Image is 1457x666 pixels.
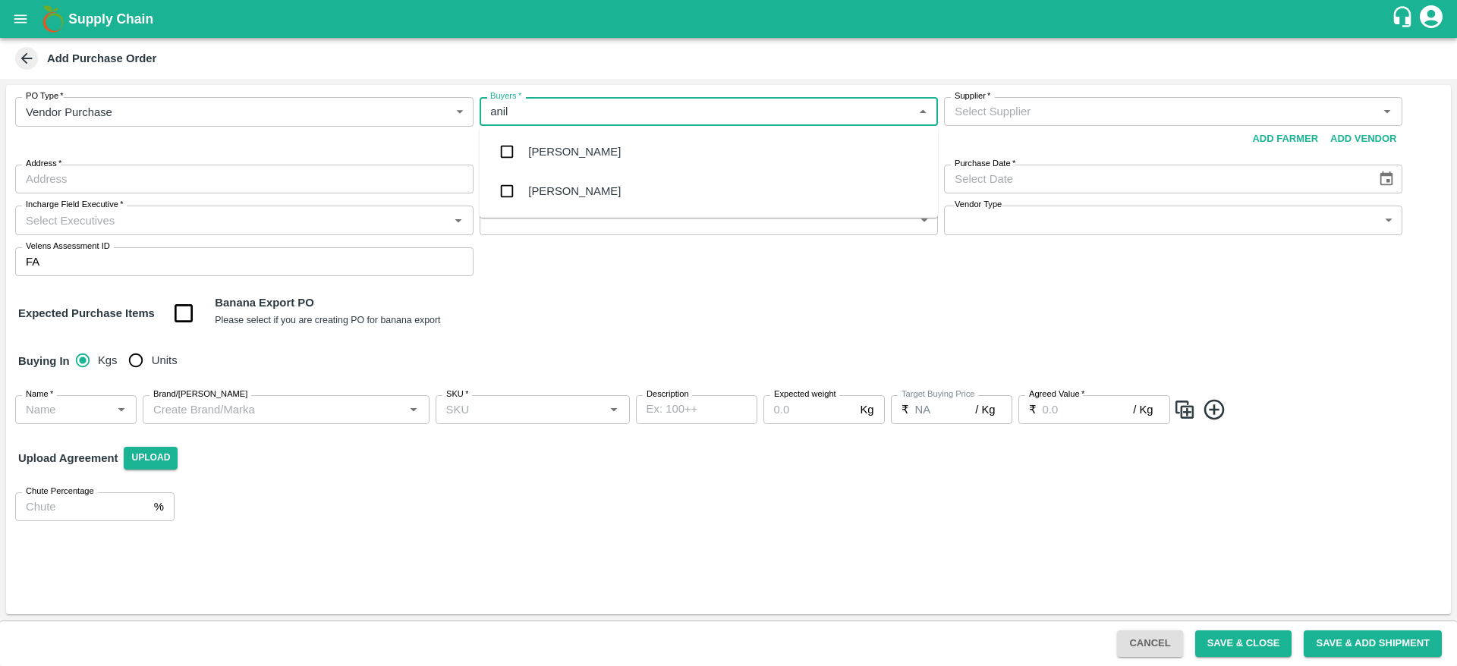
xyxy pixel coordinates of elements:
input: Select Supplier [949,102,1373,121]
p: Kg [860,401,873,418]
button: Close [913,102,933,121]
label: Incharge Field Executive [26,199,123,211]
a: Supply Chain [68,8,1391,30]
label: Buyers [490,90,521,102]
div: [PERSON_NAME] [528,183,621,199]
p: ₹ [902,401,909,418]
img: CloneIcon [1173,397,1196,423]
label: Expected weight [774,388,836,401]
p: FA [26,253,39,270]
button: Choose date [1372,165,1401,193]
input: 0.0 [763,395,854,424]
button: Save & Add Shipment [1304,630,1442,657]
p: / Kg [1133,401,1153,418]
input: Select Date [944,165,1366,193]
label: Supplier [955,90,990,102]
input: Address [15,165,474,193]
div: customer-support [1391,5,1418,33]
button: Add Vendor [1324,126,1402,152]
h6: Buying In [12,345,76,377]
input: Create Brand/Marka [147,400,400,419]
button: Open [404,400,423,419]
button: Save & Close [1195,630,1292,657]
button: open drawer [3,2,38,36]
b: Supply Chain [68,11,153,27]
span: Units [152,352,178,369]
input: Chute [15,492,148,521]
small: Please select if you are creating PO for banana export [215,315,440,325]
label: Velens Assessment ID [26,240,110,253]
label: Brand/[PERSON_NAME] [153,388,247,401]
div: buying_in [76,345,190,375]
label: Agreed Value [1029,388,1084,401]
b: Banana Export PO [215,297,313,309]
input: Select Buyers [484,102,908,121]
span: Upload [124,447,178,469]
input: Select Executives [20,210,444,230]
label: Vendor Type [955,199,1002,211]
button: Open [448,210,468,230]
div: account of current user [1418,3,1445,35]
label: Chute Percentage [26,485,94,498]
button: Add Farmer [1246,126,1324,152]
p: Vendor Purchase [26,104,112,121]
input: Name [20,400,107,419]
span: Kgs [98,352,118,369]
label: Address [26,158,61,170]
input: 0.0 [1043,395,1134,424]
p: % [154,498,164,515]
label: Purchase Date [955,158,1015,170]
input: 0.0 [915,395,976,424]
img: logo [38,4,68,34]
label: Description [647,388,689,401]
b: Add Purchase Order [47,52,156,64]
strong: Upload Agreement [18,452,118,464]
strong: Expected Purchase Items [18,307,155,319]
p: ₹ [1029,401,1037,418]
div: [PERSON_NAME] [528,143,621,160]
label: PO Type [26,90,64,102]
button: Open [112,400,131,419]
label: Name [26,388,53,401]
p: / Kg [975,401,995,418]
button: Open [604,400,624,419]
label: Target Buying Price [902,388,975,401]
button: Cancel [1117,630,1182,657]
label: SKU [446,388,468,401]
input: SKU [440,400,600,419]
button: Open [1377,102,1397,121]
